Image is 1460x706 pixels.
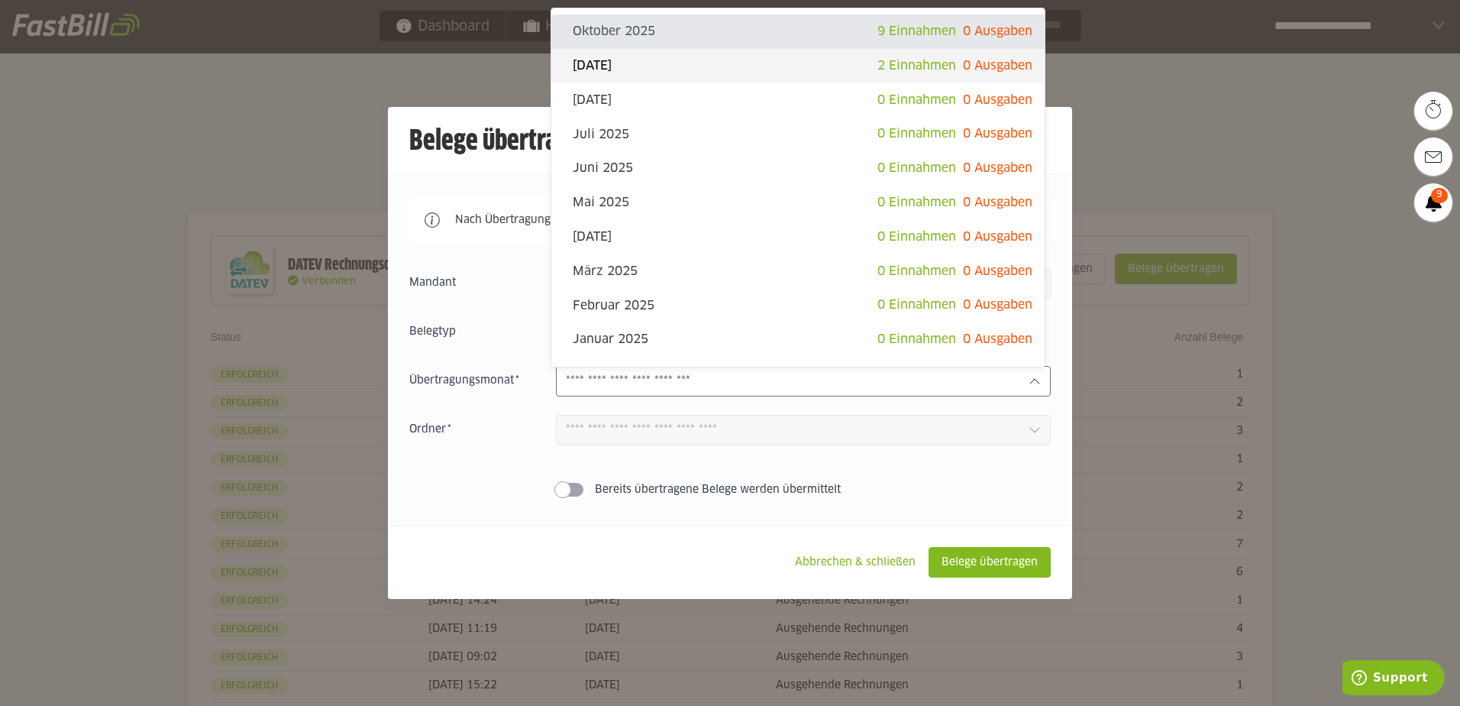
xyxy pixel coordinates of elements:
span: 0 Einnahmen [877,299,956,311]
span: 0 Einnahmen [877,196,956,209]
span: 0 Ausgaben [963,162,1032,174]
a: 9 [1414,183,1452,222]
sl-option: Januar 2025 [551,322,1045,357]
span: 9 [1431,188,1448,203]
span: 0 Ausgaben [963,299,1032,311]
sl-option: Mai 2025 [551,186,1045,220]
span: 0 Ausgaben [963,196,1032,209]
span: 9 Einnahmen [877,25,956,37]
sl-option: Dezember 2024 [551,357,1045,391]
iframe: Öffnet ein Widget, in dem Sie weitere Informationen finden [1342,660,1445,698]
sl-option: Juni 2025 [551,151,1045,186]
sl-option: [DATE] [551,83,1045,118]
span: 0 Ausgaben [963,231,1032,243]
span: 0 Ausgaben [963,333,1032,345]
sl-option: Februar 2025 [551,288,1045,322]
span: 0 Ausgaben [963,60,1032,72]
span: 0 Einnahmen [877,231,956,243]
span: 0 Einnahmen [877,333,956,345]
span: 0 Einnahmen [877,162,956,174]
sl-button: Abbrechen & schließen [782,547,929,578]
span: 0 Ausgaben [963,128,1032,140]
sl-option: Oktober 2025 [551,15,1045,49]
span: 0 Ausgaben [963,25,1032,37]
span: 0 Einnahmen [877,265,956,277]
sl-button: Belege übertragen [929,547,1051,578]
sl-option: Juli 2025 [551,117,1045,151]
span: 0 Ausgaben [963,94,1032,106]
span: 0 Einnahmen [877,128,956,140]
sl-option: [DATE] [551,220,1045,254]
span: 2 Einnahmen [877,60,956,72]
sl-option: März 2025 [551,254,1045,289]
sl-option: [DATE] [551,49,1045,83]
sl-switch: Bereits übertragene Belege werden übermittelt [409,482,1051,497]
span: 0 Ausgaben [963,265,1032,277]
span: 0 Einnahmen [877,94,956,106]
